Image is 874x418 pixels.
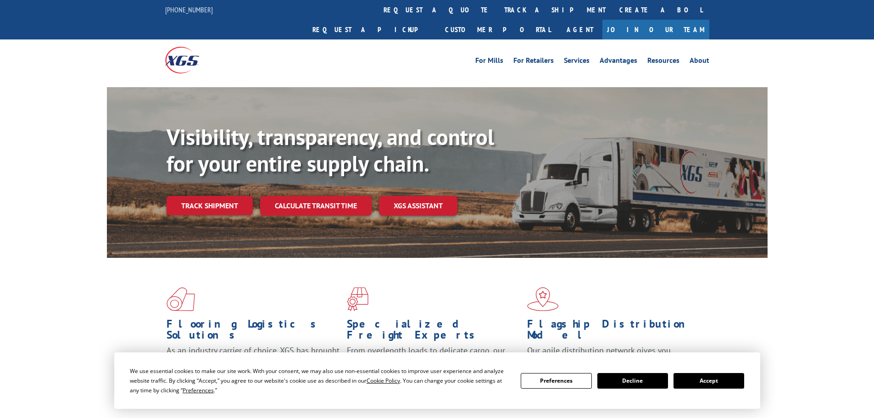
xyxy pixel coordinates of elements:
[513,57,554,67] a: For Retailers
[167,196,253,215] a: Track shipment
[379,196,457,216] a: XGS ASSISTANT
[347,287,368,311] img: xgs-icon-focused-on-flooring-red
[260,196,372,216] a: Calculate transit time
[690,57,709,67] a: About
[557,20,602,39] a: Agent
[527,287,559,311] img: xgs-icon-flagship-distribution-model-red
[674,373,744,389] button: Accept
[647,57,679,67] a: Resources
[114,352,760,409] div: Cookie Consent Prompt
[165,5,213,14] a: [PHONE_NUMBER]
[527,318,701,345] h1: Flagship Distribution Model
[600,57,637,67] a: Advantages
[597,373,668,389] button: Decline
[602,20,709,39] a: Join Our Team
[347,318,520,345] h1: Specialized Freight Experts
[167,123,494,178] b: Visibility, transparency, and control for your entire supply chain.
[183,386,214,394] span: Preferences
[130,366,510,395] div: We use essential cookies to make our site work. With your consent, we may also use non-essential ...
[527,345,696,367] span: Our agile distribution network gives you nationwide inventory management on demand.
[521,373,591,389] button: Preferences
[347,345,520,386] p: From overlength loads to delicate cargo, our experienced staff knows the best way to move your fr...
[564,57,590,67] a: Services
[306,20,438,39] a: Request a pickup
[167,318,340,345] h1: Flooring Logistics Solutions
[367,377,400,385] span: Cookie Policy
[475,57,503,67] a: For Mills
[167,345,340,378] span: As an industry carrier of choice, XGS has brought innovation and dedication to flooring logistics...
[167,287,195,311] img: xgs-icon-total-supply-chain-intelligence-red
[438,20,557,39] a: Customer Portal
